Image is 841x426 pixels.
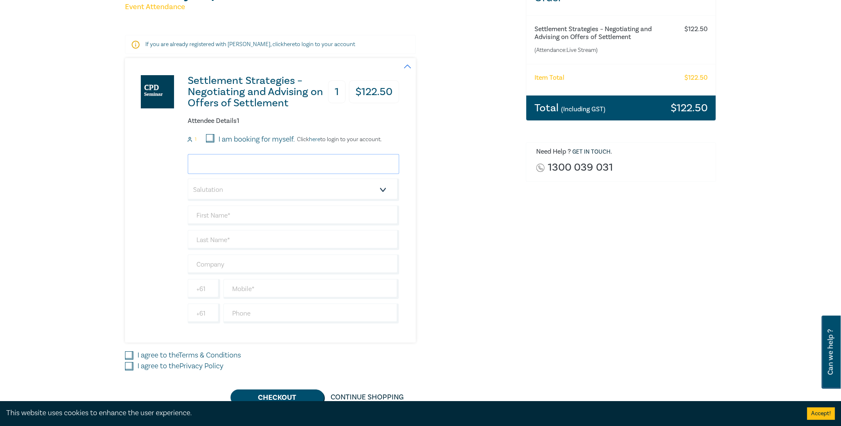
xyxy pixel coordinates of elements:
h3: $ 122.50 [349,81,399,103]
input: Mobile* [223,279,399,299]
h3: Settlement Strategies – Negotiating and Advising on Offers of Settlement [188,75,324,109]
label: I am booking for myself. [218,134,295,145]
div: This website uses cookies to enhance the user experience. [6,408,794,419]
img: Settlement Strategies – Negotiating and Advising on Offers of Settlement [141,75,174,108]
a: Privacy Policy [179,361,223,371]
h3: Total [535,103,606,113]
h6: $ 122.50 [684,25,707,33]
p: Click to login to your account. [295,136,382,143]
input: +61 [188,279,220,299]
input: Phone [223,304,399,323]
label: I agree to the [137,361,223,372]
button: Accept cookies [807,407,835,420]
a: Terms & Conditions [179,350,241,360]
input: First Name* [188,206,399,225]
a: here [309,136,320,143]
h3: $ 122.50 [670,103,707,113]
h3: 1 [328,81,346,103]
a: Get in touch [572,148,611,156]
a: 1300 039 031 [548,162,613,173]
h6: $ 122.50 [684,74,707,82]
small: (Including GST) [561,105,606,113]
h6: Attendee Details 1 [188,117,399,125]
input: Company [188,255,399,274]
h6: Need Help ? . [536,148,710,156]
button: Checkout [230,389,324,405]
h6: Settlement Strategies – Negotiating and Advising on Offers of Settlement [535,25,674,41]
small: 1 [195,137,196,142]
a: Continue Shopping [324,389,410,405]
a: here [284,41,295,48]
input: Attendee Email* [188,154,399,174]
small: (Attendance: Live Stream ) [535,46,674,54]
h5: Event Attendance [125,2,516,12]
h6: Item Total [535,74,564,82]
span: Can we help ? [826,321,834,384]
label: I agree to the [137,350,241,361]
input: +61 [188,304,220,323]
p: If you are already registered with [PERSON_NAME], click to login to your account [145,40,395,49]
input: Last Name* [188,230,399,250]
